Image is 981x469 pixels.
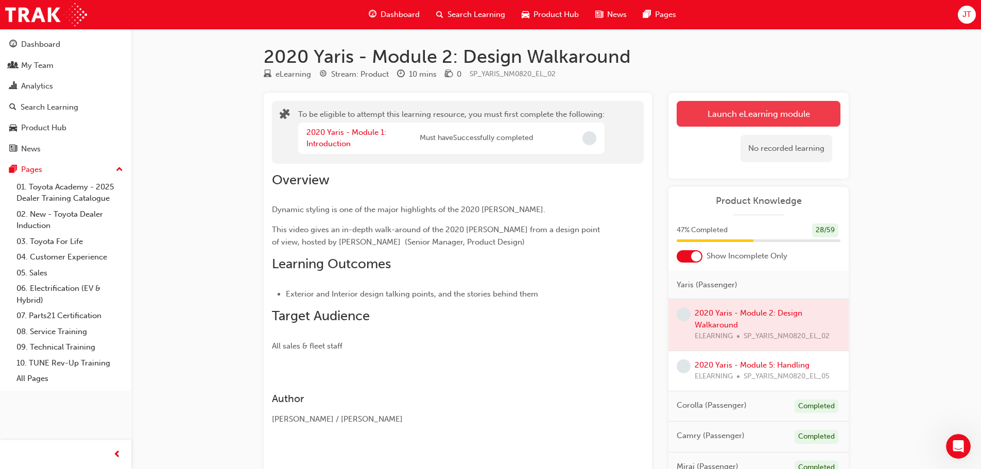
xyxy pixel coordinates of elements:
[457,68,461,80] div: 0
[9,82,17,91] span: chart-icon
[397,68,437,81] div: Duration
[21,122,66,134] div: Product Hub
[12,179,127,206] a: 01. Toyota Academy - 2025 Dealer Training Catalogue
[319,68,389,81] div: Stream
[272,393,607,405] h3: Author
[9,61,17,71] span: people-icon
[360,4,428,25] a: guage-iconDashboard
[607,9,627,21] span: News
[4,140,127,159] a: News
[12,355,127,371] a: 10. TUNE Rev-Up Training
[9,165,17,175] span: pages-icon
[677,399,747,411] span: Corolla (Passenger)
[962,9,971,21] span: JT
[795,399,838,413] div: Completed
[4,35,127,54] a: Dashboard
[4,33,127,160] button: DashboardMy TeamAnalyticsSearch LearningProduct HubNews
[272,413,607,425] div: [PERSON_NAME] / [PERSON_NAME]
[272,308,370,324] span: Target Audience
[306,128,386,149] a: 2020 Yaris - Module 1: Introduction
[677,279,737,291] span: Yaris (Passenger)
[21,80,53,92] div: Analytics
[286,289,538,299] span: Exterior and Interior design talking points, and the stories behind them
[12,281,127,308] a: 06. Electrification (EV & Hybrid)
[677,224,728,236] span: 47 % Completed
[21,101,78,113] div: Search Learning
[9,145,17,154] span: news-icon
[12,339,127,355] a: 09. Technical Training
[707,250,787,262] span: Show Incomplete Only
[381,9,420,21] span: Dashboard
[12,234,127,250] a: 03. Toyota For Life
[4,98,127,117] a: Search Learning
[12,265,127,281] a: 05. Sales
[958,6,976,24] button: JT
[116,163,123,177] span: up-icon
[272,256,391,272] span: Learning Outcomes
[655,9,676,21] span: Pages
[812,223,838,237] div: 28 / 59
[4,160,127,179] button: Pages
[272,172,330,188] span: Overview
[695,360,810,370] a: 2020 Yaris - Module 5: Handling
[695,371,733,383] span: ELEARNING
[677,195,840,207] a: Product Knowledge
[369,8,376,21] span: guage-icon
[409,68,437,80] div: 10 mins
[587,4,635,25] a: news-iconNews
[9,40,17,49] span: guage-icon
[522,8,529,21] span: car-icon
[4,118,127,137] a: Product Hub
[445,68,461,81] div: Price
[420,132,533,144] span: Must have Successfully completed
[276,68,311,80] div: eLearning
[533,9,579,21] span: Product Hub
[513,4,587,25] a: car-iconProduct Hub
[12,206,127,234] a: 02. New - Toyota Dealer Induction
[21,164,42,176] div: Pages
[280,110,290,121] span: puzzle-icon
[4,77,127,96] a: Analytics
[5,3,87,26] img: Trak
[4,56,127,75] a: My Team
[436,8,443,21] span: search-icon
[272,205,545,214] span: Dynamic styling is one of the major highlights of the 2020 [PERSON_NAME].
[635,4,684,25] a: pages-iconPages
[428,4,513,25] a: search-iconSearch Learning
[795,430,838,444] div: Completed
[264,68,311,81] div: Type
[12,249,127,265] a: 04. Customer Experience
[21,60,54,72] div: My Team
[445,70,453,79] span: money-icon
[677,430,745,442] span: Camry (Passenger)
[448,9,505,21] span: Search Learning
[12,371,127,387] a: All Pages
[582,131,596,145] span: Incomplete
[741,135,832,162] div: No recorded learning
[677,307,691,321] span: learningRecordVerb_NONE-icon
[677,359,691,373] span: learningRecordVerb_NONE-icon
[272,225,602,247] span: This video gives an in-depth walk-around of the 2020 [PERSON_NAME] from a design point of view, h...
[264,70,271,79] span: learningResourceType_ELEARNING-icon
[470,70,556,78] span: Learning resource code
[21,143,41,155] div: News
[272,341,342,351] span: All sales & fleet staff
[298,109,605,156] div: To be eligible to attempt this learning resource, you must first complete the following:
[397,70,405,79] span: clock-icon
[113,448,121,461] span: prev-icon
[21,39,60,50] div: Dashboard
[264,45,849,68] h1: 2020 Yaris - Module 2: Design Walkaround
[595,8,603,21] span: news-icon
[12,308,127,324] a: 07. Parts21 Certification
[9,124,17,133] span: car-icon
[319,70,327,79] span: target-icon
[946,434,971,459] iframe: Intercom live chat
[744,371,830,383] span: SP_YARIS_NM0820_EL_05
[9,103,16,112] span: search-icon
[12,324,127,340] a: 08. Service Training
[643,8,651,21] span: pages-icon
[331,68,389,80] div: Stream: Product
